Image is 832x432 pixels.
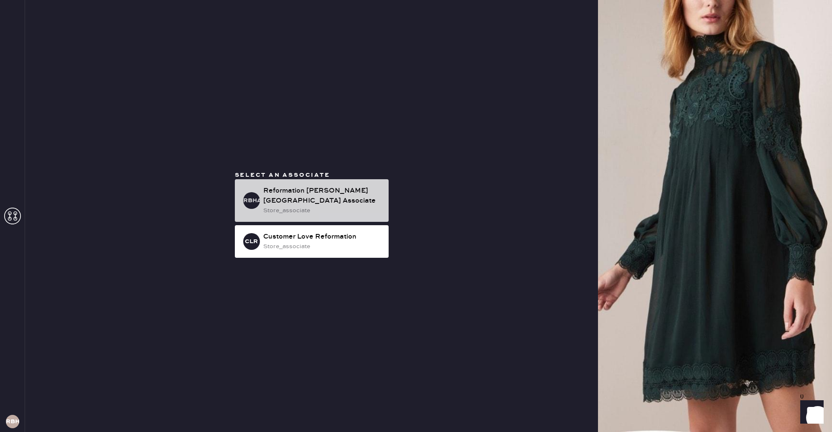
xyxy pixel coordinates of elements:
h3: RBH [6,419,19,424]
h3: CLR [245,239,258,244]
div: store_associate [263,206,382,215]
span: Select an associate [235,171,330,179]
div: Customer Love Reformation [263,232,382,242]
iframe: Front Chat [792,394,828,430]
h3: RBHA [243,198,260,203]
div: Reformation [PERSON_NAME][GEOGRAPHIC_DATA] Associate [263,186,382,206]
div: store_associate [263,242,382,251]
